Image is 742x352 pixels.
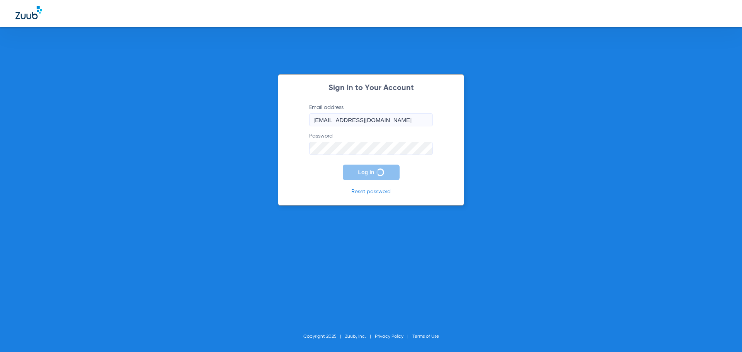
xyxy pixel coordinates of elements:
[309,104,433,126] label: Email address
[412,334,439,339] a: Terms of Use
[358,169,374,175] span: Log In
[298,84,444,92] h2: Sign In to Your Account
[309,132,433,155] label: Password
[309,113,433,126] input: Email address
[15,6,42,19] img: Zuub Logo
[375,334,403,339] a: Privacy Policy
[309,142,433,155] input: Password
[345,333,375,340] li: Zuub, Inc.
[351,189,391,194] a: Reset password
[343,165,400,180] button: Log In
[303,333,345,340] li: Copyright 2025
